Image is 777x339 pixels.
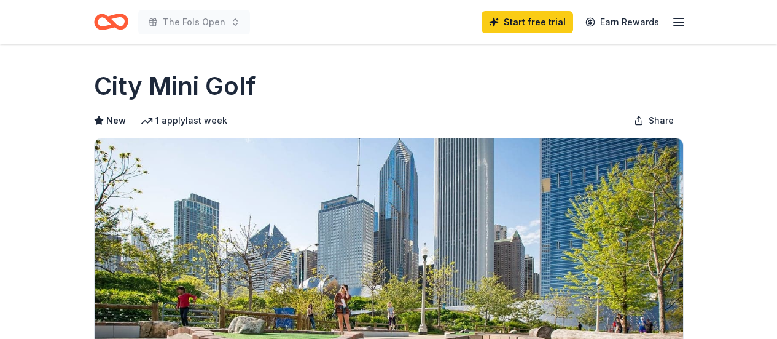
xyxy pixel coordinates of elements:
button: Share [624,108,684,133]
span: New [106,113,126,128]
a: Start free trial [482,11,573,33]
button: The Fols Open [138,10,250,34]
h1: City Mini Golf [94,69,256,103]
span: Share [649,113,674,128]
a: Earn Rewards [578,11,666,33]
a: Home [94,7,128,36]
div: 1 apply last week [141,113,227,128]
span: The Fols Open [163,15,225,30]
